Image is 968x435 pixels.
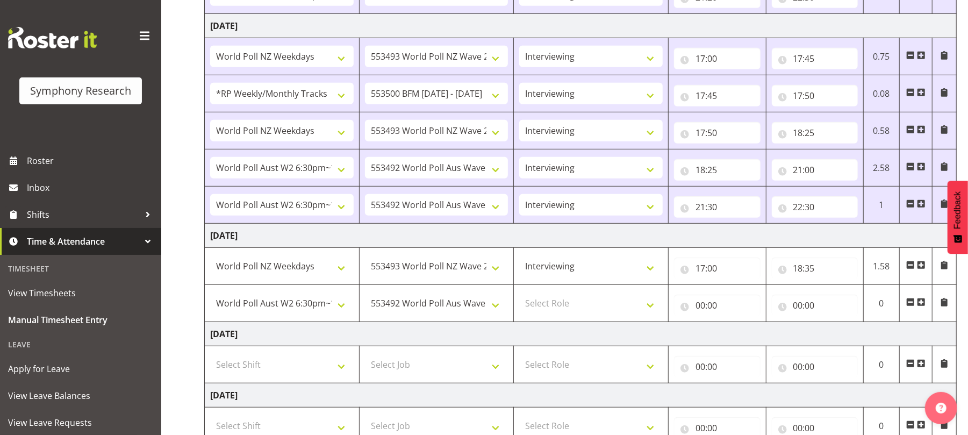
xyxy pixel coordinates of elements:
td: 0.08 [864,75,900,112]
input: Click to select... [772,122,858,144]
td: [DATE] [205,14,957,38]
a: View Leave Balances [3,382,159,409]
input: Click to select... [674,85,761,106]
button: Feedback - Show survey [948,181,968,254]
div: Timesheet [3,258,159,280]
input: Click to select... [674,159,761,181]
td: 0.58 [864,112,900,149]
td: [DATE] [205,322,957,346]
span: Inbox [27,180,156,196]
img: help-xxl-2.png [936,403,947,413]
input: Click to select... [674,295,761,316]
input: Click to select... [772,85,858,106]
td: [DATE] [205,383,957,408]
td: 0 [864,285,900,322]
td: [DATE] [205,224,957,248]
input: Click to select... [772,159,858,181]
input: Click to select... [772,258,858,279]
span: Roster [27,153,156,169]
input: Click to select... [674,258,761,279]
a: Manual Timesheet Entry [3,306,159,333]
a: Apply for Leave [3,355,159,382]
span: Feedback [953,191,963,229]
input: Click to select... [674,196,761,218]
div: Symphony Research [30,83,131,99]
span: Time & Attendance [27,233,140,249]
input: Click to select... [772,295,858,316]
span: View Leave Requests [8,415,153,431]
td: 1 [864,187,900,224]
input: Click to select... [772,196,858,218]
td: 1.58 [864,248,900,285]
span: Manual Timesheet Entry [8,312,153,328]
input: Click to select... [772,48,858,69]
input: Click to select... [772,356,858,377]
img: Rosterit website logo [8,27,97,48]
span: View Timesheets [8,285,153,301]
a: View Timesheets [3,280,159,306]
span: View Leave Balances [8,388,153,404]
td: 0.75 [864,38,900,75]
input: Click to select... [674,356,761,377]
input: Click to select... [674,48,761,69]
div: Leave [3,333,159,355]
input: Click to select... [674,122,761,144]
td: 2.58 [864,149,900,187]
td: 0 [864,346,900,383]
span: Apply for Leave [8,361,153,377]
span: Shifts [27,206,140,223]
